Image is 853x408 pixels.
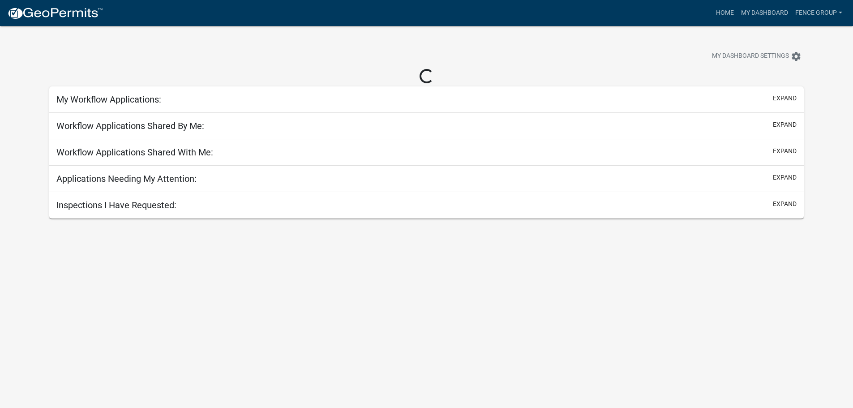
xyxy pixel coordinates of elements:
[705,47,809,65] button: My Dashboard Settingssettings
[737,4,792,21] a: My Dashboard
[773,120,797,129] button: expand
[773,146,797,156] button: expand
[56,94,161,105] h5: My Workflow Applications:
[56,120,204,131] h5: Workflow Applications Shared By Me:
[773,94,797,103] button: expand
[56,147,213,158] h5: Workflow Applications Shared With Me:
[712,51,789,62] span: My Dashboard Settings
[56,173,197,184] h5: Applications Needing My Attention:
[791,51,802,62] i: settings
[56,200,176,210] h5: Inspections I Have Requested:
[792,4,846,21] a: Fence Group
[712,4,737,21] a: Home
[773,199,797,209] button: expand
[773,173,797,182] button: expand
